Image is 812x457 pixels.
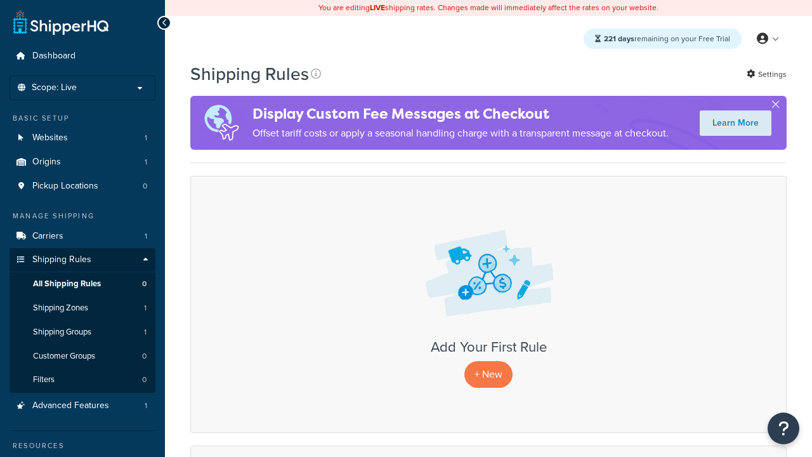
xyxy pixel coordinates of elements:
p: Offset tariff costs or apply a seasonal handling charge with a transparent message at checkout. [252,124,669,142]
span: 1 [145,401,147,411]
a: Advanced Features 1 [10,394,155,418]
span: Websites [32,133,68,143]
span: Shipping Rules [32,255,91,265]
a: Pickup Locations 0 [10,175,155,198]
span: All Shipping Rules [33,279,101,289]
span: 1 [144,327,147,338]
span: Shipping Groups [33,327,91,338]
span: Scope: Live [32,83,77,93]
span: 0 [142,374,147,385]
a: Carriers 1 [10,225,155,248]
li: Pickup Locations [10,175,155,198]
span: 1 [145,157,147,168]
div: remaining on your Free Trial [584,29,742,49]
b: LIVE [370,2,385,13]
h4: Display Custom Fee Messages at Checkout [252,103,669,124]
div: Resources [10,440,155,451]
span: 0 [142,351,147,362]
span: Filters [33,374,55,385]
li: Filters [10,368,155,392]
a: Shipping Zones 1 [10,296,155,320]
span: 1 [145,133,147,143]
span: 0 [142,279,147,289]
span: 1 [144,303,147,314]
li: Shipping Rules [10,248,155,393]
span: Pickup Locations [32,181,98,192]
h3: Add Your First Rule [204,340,773,355]
a: Shipping Groups 1 [10,321,155,344]
div: Manage Shipping [10,211,155,222]
span: Carriers [32,231,63,242]
li: All Shipping Rules [10,272,155,296]
span: Shipping Zones [33,303,88,314]
li: Advanced Features [10,394,155,418]
span: Origins [32,157,61,168]
div: Basic Setup [10,113,155,124]
li: Origins [10,150,155,174]
img: duties-banner-06bc72dcb5fe05cb3f9472aba00be2ae8eb53ab6f0d8bb03d382ba314ac3c341.png [190,96,252,150]
button: Open Resource Center [768,413,799,444]
span: Advanced Features [32,401,109,411]
li: Shipping Zones [10,296,155,320]
a: Learn More [700,110,771,136]
li: Customer Groups [10,345,155,368]
strong: 221 days [604,33,634,44]
span: 0 [143,181,147,192]
a: Dashboard [10,44,155,68]
h1: Shipping Rules [190,62,309,86]
a: Customer Groups 0 [10,345,155,368]
a: Filters 0 [10,368,155,392]
p: + New [464,361,513,387]
span: Dashboard [32,51,75,62]
li: Shipping Groups [10,321,155,344]
a: Shipping Rules [10,248,155,272]
a: ShipperHQ Home [13,10,108,35]
a: Websites 1 [10,126,155,150]
a: Settings [747,65,787,83]
li: Websites [10,126,155,150]
span: Customer Groups [33,351,95,362]
a: All Shipping Rules 0 [10,272,155,296]
li: Carriers [10,225,155,248]
a: Origins 1 [10,150,155,174]
span: 1 [145,231,147,242]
